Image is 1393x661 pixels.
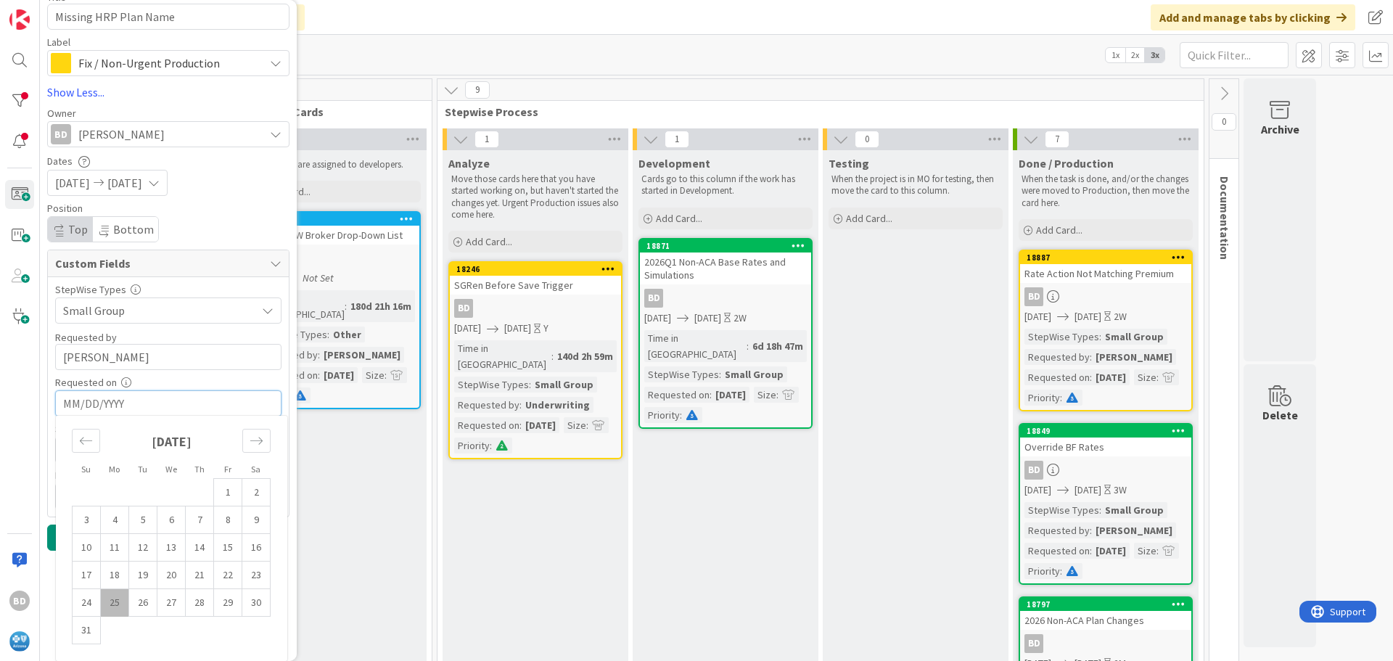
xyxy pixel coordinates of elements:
td: Wednesday, 08/27/2025 12:00 PM [157,589,186,617]
span: [DATE] [1074,483,1101,498]
span: : [747,338,749,354]
span: Assigned Cards [243,104,414,119]
div: StepWise Types [644,366,719,382]
span: : [1090,349,1092,365]
td: Sunday, 08/10/2025 12:00 PM [73,534,101,562]
div: 2W [1114,309,1127,324]
div: Time in [GEOGRAPHIC_DATA] [644,330,747,362]
span: Analyze [448,156,490,171]
td: Friday, 08/22/2025 12:00 PM [214,562,242,589]
div: Time in [GEOGRAPHIC_DATA] [252,290,345,322]
div: [DATE] [1092,543,1130,559]
div: 187972026 Non-ACA Plan Changes [1020,598,1191,630]
a: 18887Rate Action Not Matching PremiumBD[DATE][DATE]2WStepWise Types:Small GroupRequested by:[PERS... [1019,250,1193,411]
td: Monday, 08/04/2025 12:00 PM [101,506,129,534]
div: Archive [1261,120,1299,138]
span: Add Card... [656,212,702,225]
div: BD [1020,634,1191,653]
td: Saturday, 08/09/2025 12:00 PM [242,506,271,534]
td: Friday, 08/15/2025 12:00 PM [214,534,242,562]
a: 188712026Q1 Non-ACA Base Rates and SimulationsBD[DATE][DATE]2WTime in [GEOGRAPHIC_DATA]:6d 18h 47... [638,238,813,429]
span: : [1090,369,1092,385]
span: : [551,348,554,364]
textarea: Missing HRP Plan Name [47,4,289,30]
div: Requested on [1024,543,1090,559]
span: 2x [1125,48,1145,62]
span: Bottom [113,222,154,237]
td: Monday, 08/18/2025 12:00 PM [101,562,129,589]
td: Wednesday, 08/20/2025 12:00 PM [157,562,186,589]
div: BD [1024,287,1043,306]
td: Tuesday, 08/05/2025 12:00 PM [129,506,157,534]
span: Done / Production [1019,156,1114,171]
td: Saturday, 08/02/2025 12:00 PM [242,479,271,506]
div: Size [564,417,586,433]
div: 2W [734,311,747,326]
p: When the task is done, and/or the changes were moved to Production, then move the card here. [1022,173,1190,209]
td: Saturday, 08/23/2025 12:00 PM [242,562,271,589]
div: 18887 [1027,253,1191,263]
div: Other [329,327,365,342]
input: MM/DD/YYYY [63,391,274,416]
span: [DATE] [1074,309,1101,324]
button: Add [47,525,86,551]
small: Su [81,464,91,475]
div: 18887Rate Action Not Matching Premium [1020,251,1191,283]
span: Add Card... [1036,223,1082,237]
div: Requested by [454,397,519,413]
div: 17951Refresh SW Broker Drop-Down List [248,213,419,245]
div: 18246SGRen Before Save Trigger [450,263,621,295]
img: Visit kanbanzone.com [9,9,30,30]
a: 17951Refresh SW Broker Drop-Down ListBD[DATE]Not SetTime in [GEOGRAPHIC_DATA]:180d 21h 16mStepWis... [247,211,421,409]
span: 1x [1106,48,1125,62]
div: BD [1024,634,1043,653]
td: Thursday, 08/21/2025 12:00 PM [186,562,214,589]
td: Saturday, 08/16/2025 12:00 PM [242,534,271,562]
strong: [DATE] [152,433,192,450]
span: : [1099,329,1101,345]
td: Wednesday, 08/13/2025 12:00 PM [157,534,186,562]
div: Requested by [1024,522,1090,538]
div: Add and manage tabs by clicking [1151,4,1355,30]
div: BD [51,124,71,144]
span: : [1156,369,1159,385]
p: Move those cards here that you have started working on, but haven't started the changes yet. Urge... [451,173,620,221]
span: : [1090,522,1092,538]
div: Requested on [1024,369,1090,385]
span: Small Group [63,300,249,321]
span: : [680,407,682,423]
div: 2026 Non-ACA Plan Changes [1020,611,1191,630]
span: : [318,347,320,363]
small: We [165,464,177,475]
span: : [327,327,329,342]
span: [DATE] [454,321,481,336]
span: [DATE] [504,321,531,336]
div: Priority [1024,563,1060,579]
small: Th [194,464,205,475]
span: : [519,397,522,413]
div: BD [248,249,419,268]
div: BD [9,591,30,611]
div: StepWise Types [1024,502,1099,518]
span: Stepwise Process [445,104,1186,119]
td: Tuesday, 08/19/2025 12:00 PM [129,562,157,589]
span: Development [638,156,710,171]
div: 2026Q1 Non-ACA Base Rates and Simulations [640,253,811,284]
div: Size [754,387,776,403]
span: Custom Fields [55,255,263,272]
span: [DATE] [55,174,90,192]
div: 18887 [1020,251,1191,264]
div: [DATE] [522,417,559,433]
span: 3x [1145,48,1164,62]
div: Size [362,367,385,383]
span: 0 [1212,113,1236,131]
span: Dates [47,156,73,166]
a: Show Less... [47,83,289,101]
div: Y [543,321,548,336]
td: Saturday, 08/30/2025 12:00 PM [242,589,271,617]
div: [PERSON_NAME] [1092,349,1176,365]
div: Refresh SW Broker Drop-Down List [248,226,419,245]
div: Delete [1262,406,1298,424]
span: 1 [665,131,689,148]
td: Monday, 08/11/2025 12:00 PM [101,534,129,562]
